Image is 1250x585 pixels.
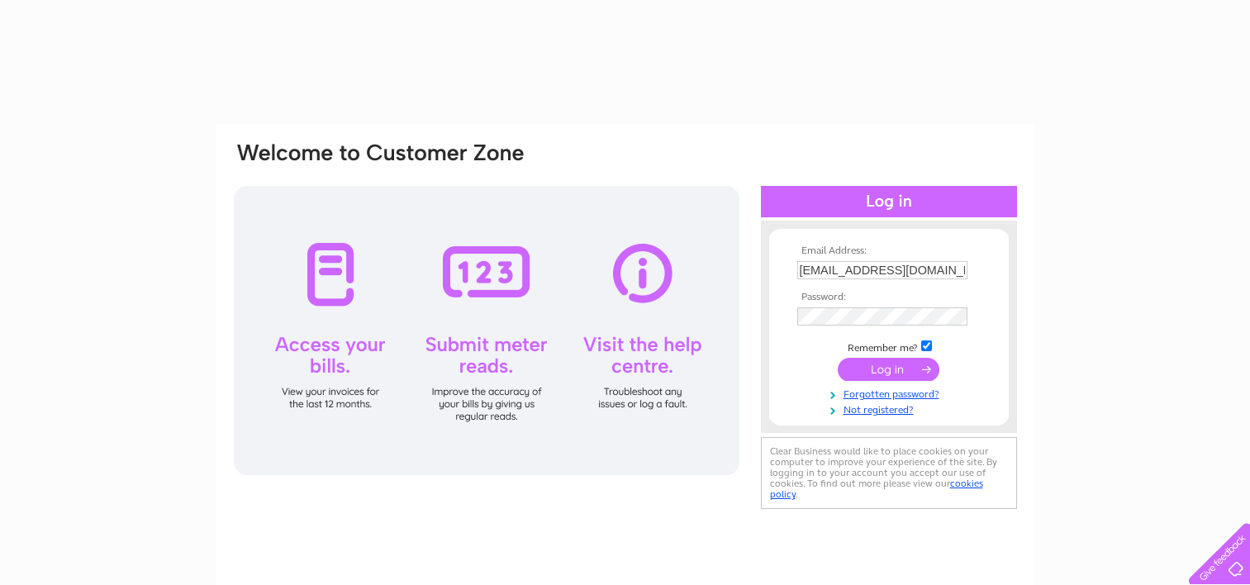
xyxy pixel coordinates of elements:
[793,292,985,303] th: Password:
[770,478,983,500] a: cookies policy
[797,385,985,401] a: Forgotten password?
[761,437,1017,509] div: Clear Business would like to place cookies on your computer to improve your experience of the sit...
[793,338,985,354] td: Remember me?
[793,245,985,257] th: Email Address:
[797,401,985,416] a: Not registered?
[838,358,939,381] input: Submit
